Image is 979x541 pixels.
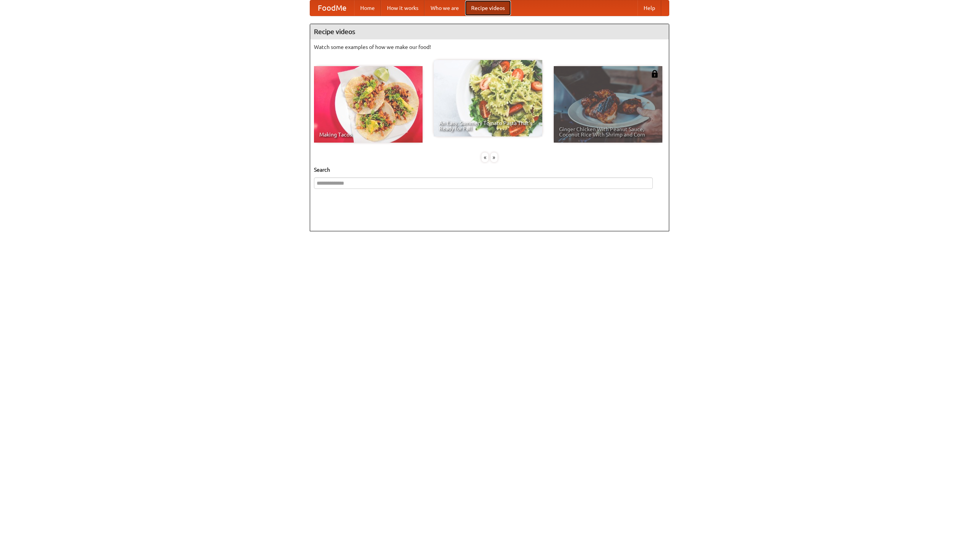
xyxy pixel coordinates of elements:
h4: Recipe videos [310,24,669,39]
a: Home [354,0,381,16]
p: Watch some examples of how we make our food! [314,43,665,51]
span: An Easy, Summery Tomato Pasta That's Ready for Fall [439,120,537,131]
a: An Easy, Summery Tomato Pasta That's Ready for Fall [434,60,542,136]
div: » [491,153,498,162]
div: « [481,153,488,162]
a: How it works [381,0,424,16]
h5: Search [314,166,665,174]
a: Recipe videos [465,0,511,16]
a: Making Tacos [314,66,423,143]
a: Help [637,0,661,16]
span: Making Tacos [319,132,417,137]
img: 483408.png [651,70,659,78]
a: FoodMe [310,0,354,16]
a: Who we are [424,0,465,16]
